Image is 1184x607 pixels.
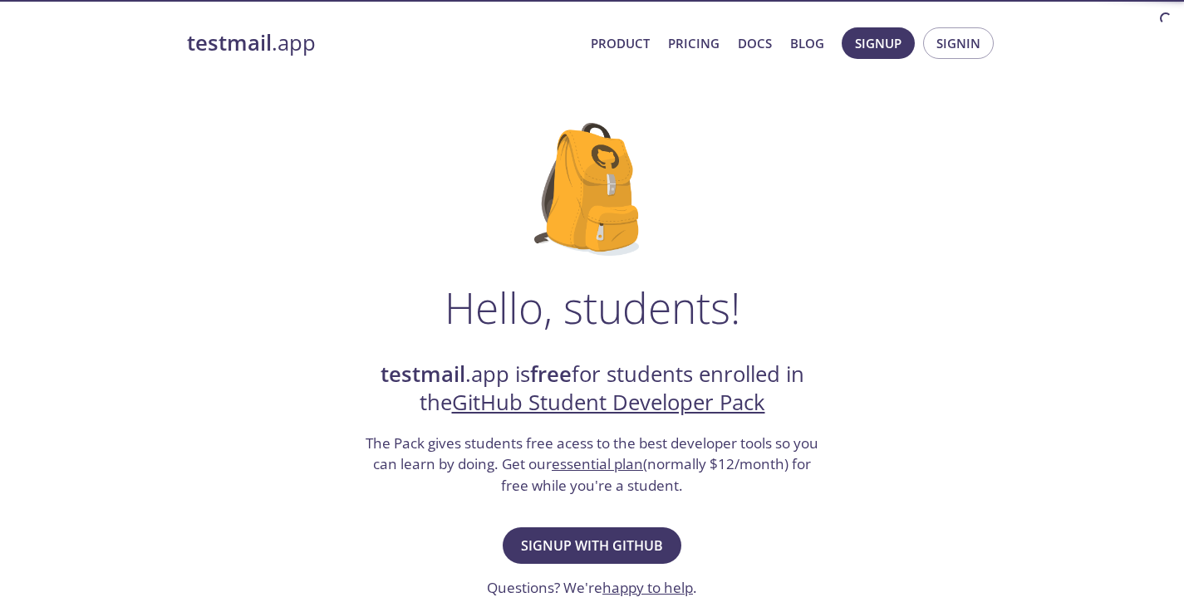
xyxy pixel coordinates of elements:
[452,388,765,417] a: GitHub Student Developer Pack
[487,577,697,599] h3: Questions? We're .
[445,282,740,332] h1: Hello, students!
[552,454,643,473] a: essential plan
[591,32,650,54] a: Product
[738,32,772,54] a: Docs
[534,123,650,256] img: github-student-backpack.png
[668,32,720,54] a: Pricing
[187,29,577,57] a: testmail.app
[503,527,681,564] button: Signup with GitHub
[521,534,663,557] span: Signup with GitHub
[530,360,572,389] strong: free
[936,32,980,54] span: Signin
[187,28,272,57] strong: testmail
[855,32,902,54] span: Signup
[842,27,915,59] button: Signup
[790,32,824,54] a: Blog
[923,27,994,59] button: Signin
[364,360,821,418] h2: .app is for students enrolled in the
[364,433,821,497] h3: The Pack gives students free acess to the best developer tools so you can learn by doing. Get our...
[381,360,465,389] strong: testmail
[602,578,693,597] a: happy to help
